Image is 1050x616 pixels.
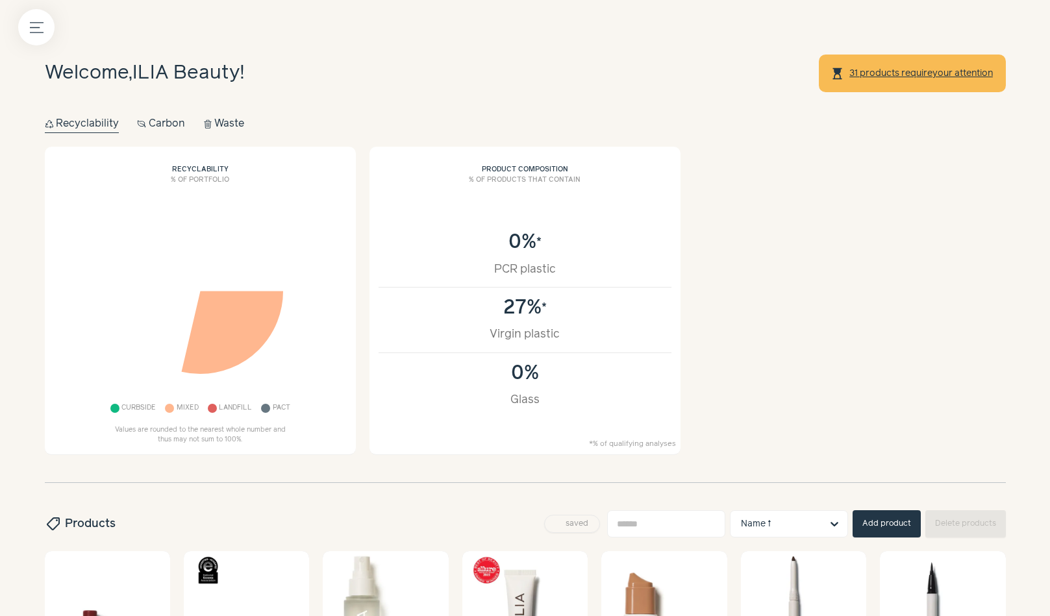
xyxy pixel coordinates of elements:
span: sell [44,516,60,532]
button: Carbon [137,115,185,133]
button: Add product [853,510,921,537]
div: 0% [392,231,658,254]
span: Mixed [177,401,199,416]
div: 0% [392,362,658,385]
h1: Welcome, ! [45,59,244,88]
button: Waste [203,115,245,133]
div: PCR plastic [392,261,658,278]
h2: Product composition [379,156,671,175]
div: 27% [392,297,658,319]
span: saved [561,520,593,528]
h2: Products [45,515,116,532]
span: Landfill [219,401,252,416]
h3: % of products that contain [379,175,671,195]
span: Curbside [121,401,156,416]
button: Recyclability [45,115,119,133]
span: ILIA Beauty [132,64,240,82]
div: Glass [392,391,658,408]
h2: Recyclability [54,156,347,175]
small: *% of qualifying analyses [589,439,676,450]
span: hourglass_top [831,67,844,80]
h3: % of portfolio [54,175,347,195]
div: Virgin plastic [392,326,658,343]
span: Pact [273,401,290,416]
button: saved [544,515,600,533]
a: 31 products requireyour attention [849,68,994,79]
p: Values are rounded to the nearest whole number and thus may not sum to 100%. [109,425,291,446]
